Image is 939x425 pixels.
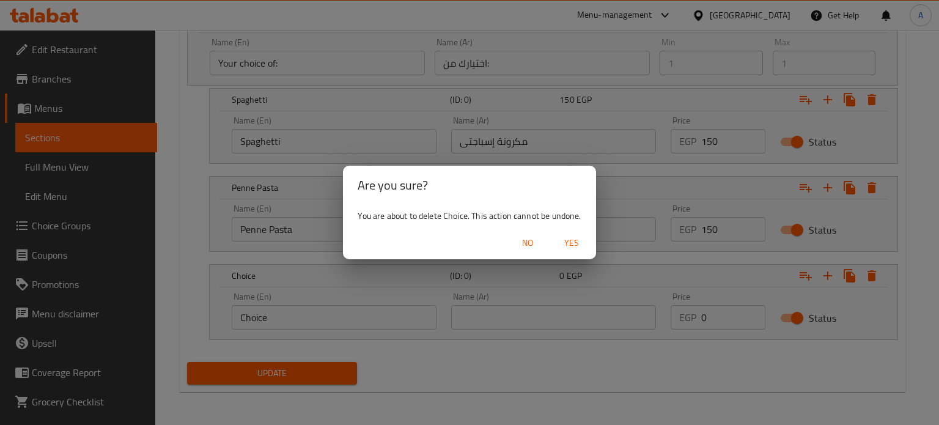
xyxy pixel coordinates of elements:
[552,232,591,254] button: Yes
[513,235,542,251] span: No
[508,232,547,254] button: No
[343,205,595,227] div: You are about to delete Choice. This action cannot be undone.
[358,176,581,195] h2: Are you sure?
[557,235,586,251] span: Yes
